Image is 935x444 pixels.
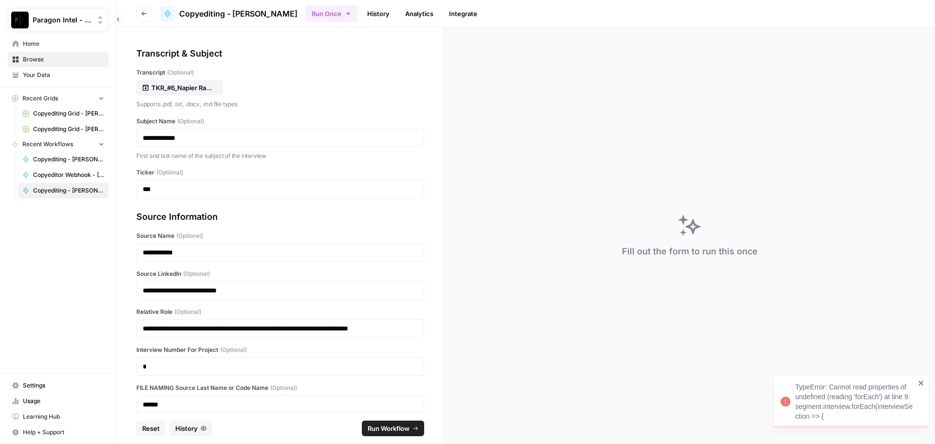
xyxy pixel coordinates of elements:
button: Run Workflow [362,421,424,436]
span: Copyediting Grid - [PERSON_NAME] [33,125,104,134]
button: Recent Workflows [8,137,109,152]
button: Reset [136,421,166,436]
span: (Optional) [167,68,194,77]
button: Workspace: Paragon Intel - Copyediting [8,8,109,32]
span: (Optional) [177,117,204,126]
button: History [169,421,212,436]
div: Source Information [136,210,424,224]
div: Transcript & Subject [136,47,424,60]
a: Copyediting Grid - [PERSON_NAME] [18,106,109,121]
span: (Optional) [220,346,247,354]
a: Usage [8,393,109,409]
div: TypeError: Cannot read properties of undefined (reading 'forEach') at line 9: segment.interview.f... [795,382,915,421]
a: Settings [8,378,109,393]
span: Copyediting Grid - [PERSON_NAME] [33,109,104,118]
label: Source Name [136,232,424,240]
a: Integrate [443,6,483,21]
a: Copyeditor Webhook - [PERSON_NAME] [18,167,109,183]
p: Supports .pdf, .txt, .docx, .md file types [136,99,424,109]
label: Relative Role [136,308,424,316]
span: Run Workflow [368,424,410,433]
span: Copyediting - [PERSON_NAME] [33,155,104,164]
a: Browse [8,52,109,67]
span: Help + Support [23,428,104,437]
span: Reset [142,424,160,433]
a: Your Data [8,67,109,83]
span: Settings [23,381,104,390]
button: Run Once [305,5,357,22]
span: Usage [23,397,104,405]
a: History [361,6,395,21]
span: Learning Hub [23,412,104,421]
a: Copyediting - [PERSON_NAME] [18,152,109,167]
span: (Optional) [156,168,183,177]
span: Copyeditor Webhook - [PERSON_NAME] [33,171,104,179]
a: Analytics [399,6,439,21]
span: Your Data [23,71,104,79]
label: Ticker [136,168,424,177]
p: TKR_#6_Napier Raw Transcript.docx [151,83,214,93]
span: History [175,424,198,433]
button: TKR_#6_Napier Raw Transcript.docx [136,80,223,96]
span: Browse [23,55,104,64]
span: Recent Workflows [22,140,73,149]
span: Copyediting - [PERSON_NAME] [179,8,298,19]
button: Recent Grids [8,91,109,106]
span: Recent Grids [22,94,58,103]
label: Interview Number For Project [136,346,424,354]
span: (Optional) [270,384,297,392]
span: Home [23,39,104,48]
span: (Optional) [183,270,210,278]
label: FILE NAMING Source Last Name or Code Name [136,384,424,392]
a: Learning Hub [8,409,109,425]
img: Paragon Intel - Copyediting Logo [11,11,29,29]
span: (Optional) [174,308,201,316]
a: Copyediting Grid - [PERSON_NAME] [18,121,109,137]
div: Fill out the form to run this once [622,245,758,258]
label: Subject Name [136,117,424,126]
button: close [918,379,925,387]
p: First and last name of the subject of the interview [136,151,424,161]
span: Copyediting - [PERSON_NAME] [33,186,104,195]
label: Transcript [136,68,424,77]
a: Copyediting - [PERSON_NAME] [18,183,109,198]
button: Help + Support [8,425,109,440]
label: Source LinkedIn [136,270,424,278]
a: Home [8,36,109,52]
span: (Optional) [176,232,203,240]
a: Copyediting - [PERSON_NAME] [160,6,298,21]
span: Paragon Intel - Copyediting [33,15,92,25]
